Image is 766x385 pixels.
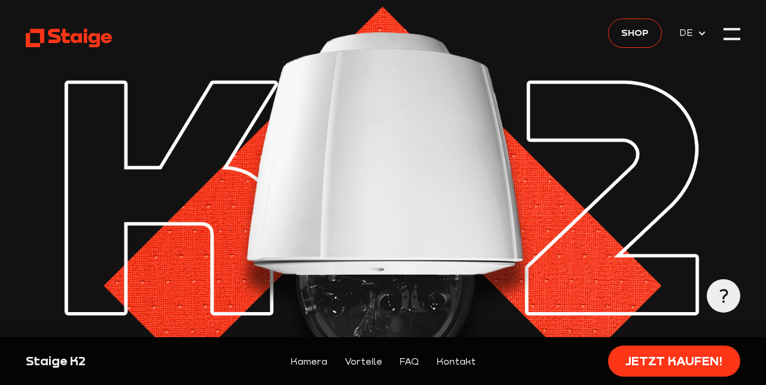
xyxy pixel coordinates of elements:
[621,25,649,40] span: Shop
[436,354,476,369] a: Kontakt
[290,354,327,369] a: Kamera
[399,354,419,369] a: FAQ
[345,354,382,369] a: Vorteile
[608,19,662,47] a: Shop
[608,346,741,377] a: Jetzt kaufen!
[679,25,697,40] span: DE
[26,353,195,369] div: Staige K2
